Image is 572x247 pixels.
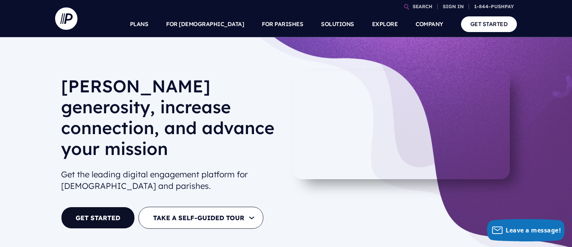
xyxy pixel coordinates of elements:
[139,207,263,229] button: TAKE A SELF-GUIDED TOUR
[461,16,517,32] a: GET STARTED
[166,11,244,37] a: FOR [DEMOGRAPHIC_DATA]
[487,219,565,241] button: Leave a message!
[61,166,280,195] h2: Get the leading digital engagement platform for [DEMOGRAPHIC_DATA] and parishes.
[416,11,443,37] a: COMPANY
[506,226,561,234] span: Leave a message!
[61,76,280,165] h1: [PERSON_NAME] generosity, increase connection, and advance your mission
[61,207,135,229] a: GET STARTED
[321,11,354,37] a: SOLUTIONS
[262,11,303,37] a: FOR PARISHES
[372,11,398,37] a: EXPLORE
[130,11,149,37] a: PLANS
